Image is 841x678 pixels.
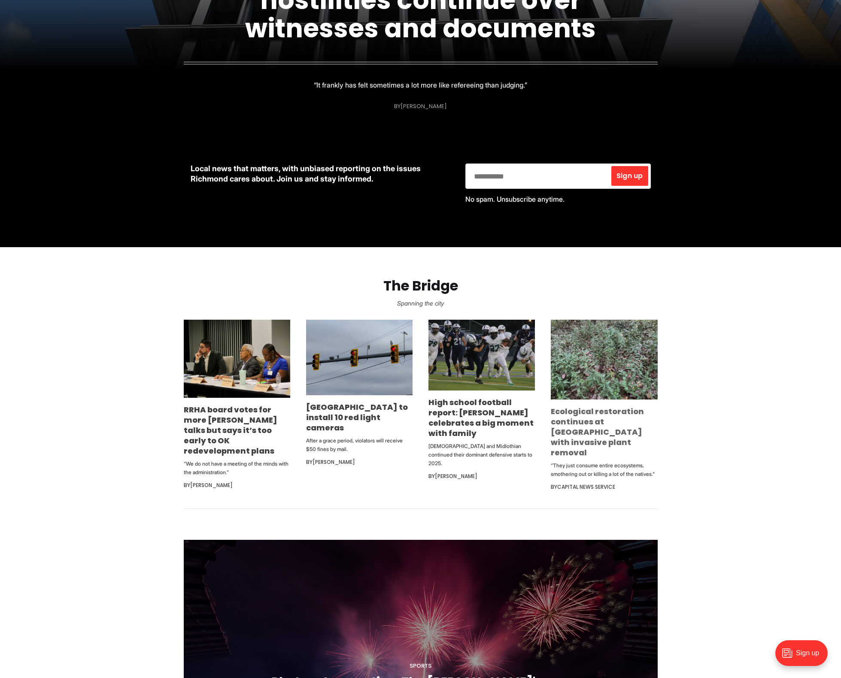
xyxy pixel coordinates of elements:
[401,102,447,110] a: [PERSON_NAME]
[306,402,408,433] a: [GEOGRAPHIC_DATA] to install 10 red light cameras
[616,173,643,179] span: Sign up
[611,166,648,186] button: Sign up
[190,481,233,489] a: [PERSON_NAME]
[306,457,413,467] div: By
[306,320,413,395] img: Richmond to install 10 red light cameras
[551,406,644,458] a: Ecological restoration continues at [GEOGRAPHIC_DATA] with invasive plant removal
[184,404,277,456] a: RRHA board votes for more [PERSON_NAME] talks but says it’s too early to OK redevelopment plans
[551,482,657,492] div: By
[465,195,565,203] span: No spam. Unsubscribe anytime.
[191,163,452,184] p: Local news that matters, with unbiased reporting on the issues Richmond cares about. Join us and ...
[551,461,657,478] p: “They just consume entire ecosystems, smothering out or killing a lot of the natives."
[184,480,290,490] div: By
[428,320,535,390] img: High school football report: Atlee's Dewey celebrates a big moment with family
[428,442,535,468] p: [DEMOGRAPHIC_DATA] and Midlothian continued their dominant defensive starts to 2025.
[306,436,413,454] p: After a grace period, violators will receive $50 fines by mail.
[14,297,827,309] p: Spanning the city
[14,278,827,294] h2: The Bridge
[410,662,431,670] a: Sports
[184,320,290,398] img: RRHA board votes for more Gilpin talks but says it’s too early to OK redevelopment plans
[313,458,355,466] a: [PERSON_NAME]
[184,460,290,477] p: “We do not have a meeting of the minds with the administration.”
[435,472,477,480] a: [PERSON_NAME]
[428,397,534,439] a: High school football report: [PERSON_NAME] celebrates a big moment with family
[557,483,615,490] a: Capital News Service
[394,103,447,109] div: By
[314,79,527,91] p: “It frankly has felt sometimes a lot more like refereeing than judging.”
[768,636,841,678] iframe: portal-trigger
[428,471,535,481] div: By
[551,320,657,400] img: Ecological restoration continues at Chapel Island with invasive plant removal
